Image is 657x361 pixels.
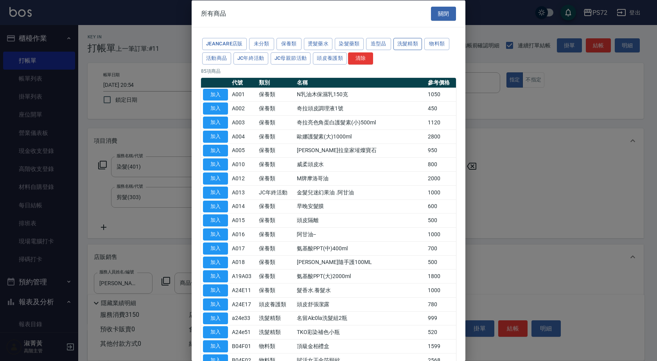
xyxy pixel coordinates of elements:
[257,241,294,255] td: 保養類
[201,9,226,17] span: 所有商品
[230,339,257,353] td: B04F01
[203,186,228,198] button: 加入
[257,283,294,297] td: 保養類
[202,52,231,64] button: 活動商品
[203,326,228,338] button: 加入
[230,241,257,255] td: A017
[426,269,456,283] td: 1800
[233,52,268,64] button: JC年終活動
[203,284,228,296] button: 加入
[426,199,456,214] td: 600
[257,185,294,199] td: JC年終活動
[295,255,426,269] td: [PERSON_NAME]隨手護100ML
[426,185,456,199] td: 1000
[295,325,426,339] td: TKO彩染補色小瓶
[313,52,347,64] button: 頭皮養護類
[295,88,426,102] td: N乳油木保濕乳150克
[426,227,456,241] td: 1000
[230,325,257,339] td: A24e51
[257,255,294,269] td: 保養類
[426,144,456,158] td: 950
[426,171,456,185] td: 2000
[426,325,456,339] td: 520
[230,297,257,311] td: A24E17
[201,67,456,74] p: 85 項商品
[257,77,294,88] th: 類別
[295,129,426,144] td: 歐娜護髮素(大)1000ml
[257,325,294,339] td: 洗髮精類
[230,199,257,214] td: A014
[295,283,426,297] td: 髮香水.養髮水
[295,157,426,171] td: 威柔頭皮水
[295,144,426,158] td: [PERSON_NAME]拉皇家墔燦寶石
[295,101,426,115] td: 奇拉頭皮調理液1號
[230,115,257,129] td: A003
[257,227,294,241] td: 保養類
[230,171,257,185] td: A012
[203,172,228,185] button: 加入
[203,117,228,129] button: 加入
[426,241,456,255] td: 700
[230,311,257,325] td: a24e33
[304,38,333,50] button: 燙髮藥水
[257,115,294,129] td: 保養類
[257,157,294,171] td: 保養類
[295,339,426,353] td: 頂級金柏禮盒
[271,52,311,64] button: JC母親節活動
[203,144,228,156] button: 加入
[230,255,257,269] td: A018
[203,256,228,268] button: 加入
[249,38,274,50] button: 未分類
[426,129,456,144] td: 2800
[257,101,294,115] td: 保養類
[230,144,257,158] td: A005
[230,185,257,199] td: A013
[203,242,228,254] button: 加入
[203,88,228,101] button: 加入
[257,144,294,158] td: 保養類
[348,52,373,64] button: 清除
[426,311,456,325] td: 999
[366,38,391,50] button: 造型品
[393,38,422,50] button: 洗髮精類
[230,227,257,241] td: A016
[230,283,257,297] td: A24E11
[295,199,426,214] td: 早晚安髮膜
[230,213,257,227] td: A015
[203,214,228,226] button: 加入
[203,270,228,282] button: 加入
[424,38,449,50] button: 物料類
[426,255,456,269] td: 500
[257,199,294,214] td: 保養類
[426,115,456,129] td: 1120
[257,213,294,227] td: 保養類
[426,283,456,297] td: 1000
[295,311,426,325] td: 名留Alc0la洗髮組2瓶
[426,339,456,353] td: 1599
[426,157,456,171] td: 800
[203,130,228,142] button: 加入
[426,297,456,311] td: 780
[295,77,426,88] th: 名稱
[203,298,228,310] button: 加入
[295,185,426,199] td: 金髮兒迷幻果油 .阿甘油
[257,129,294,144] td: 保養類
[276,38,302,50] button: 保養類
[257,311,294,325] td: 洗髮精類
[203,102,228,115] button: 加入
[203,158,228,171] button: 加入
[426,213,456,227] td: 500
[230,101,257,115] td: A002
[230,88,257,102] td: A001
[257,171,294,185] td: 保養類
[257,297,294,311] td: 頭皮養護類
[295,115,426,129] td: 奇拉亮色角蛋白護髮素(小)500ml
[230,77,257,88] th: 代號
[203,312,228,324] button: 加入
[295,171,426,185] td: M牌摩洛哥油
[335,38,364,50] button: 染髮藥類
[295,213,426,227] td: 頭皮隔離
[230,129,257,144] td: A004
[426,77,456,88] th: 參考價格
[230,269,257,283] td: A19A03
